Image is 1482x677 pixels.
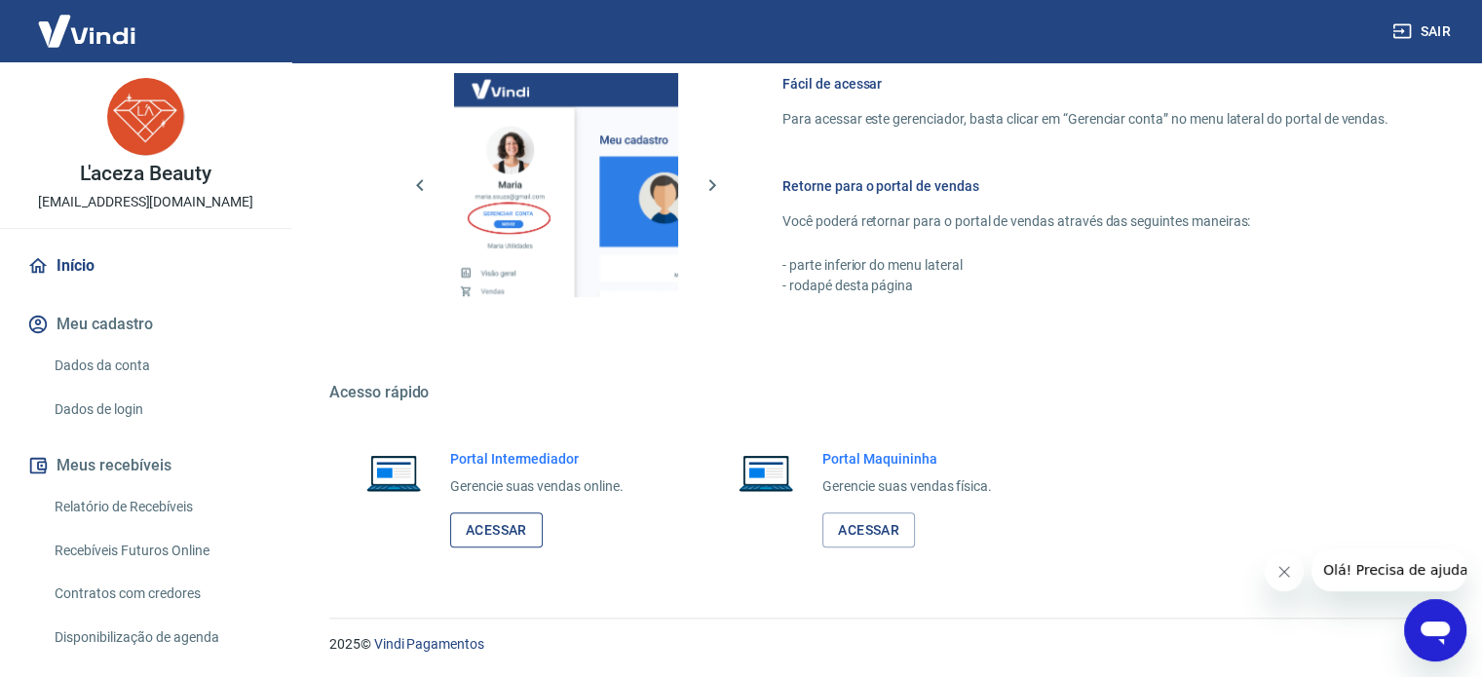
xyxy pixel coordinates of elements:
[47,574,268,614] a: Contratos com credores
[822,476,992,497] p: Gerencie suas vendas física.
[47,346,268,386] a: Dados da conta
[782,176,1388,196] h6: Retorne para o portal de vendas
[353,449,435,496] img: Imagem de um notebook aberto
[1311,548,1466,591] iframe: Mensagem da empresa
[782,211,1388,232] p: Você poderá retornar para o portal de vendas através das seguintes maneiras:
[1265,552,1304,591] iframe: Fechar mensagem
[450,512,543,548] a: Acessar
[47,618,268,658] a: Disponibilização de agenda
[782,276,1388,296] p: - rodapé desta página
[80,164,210,184] p: L'aceza Beauty
[329,634,1435,655] p: 2025 ©
[822,512,915,548] a: Acessar
[47,390,268,430] a: Dados de login
[450,449,624,469] h6: Portal Intermediador
[782,74,1388,94] h6: Fácil de acessar
[329,383,1435,402] h5: Acesso rápido
[38,192,253,212] p: [EMAIL_ADDRESS][DOMAIN_NAME]
[1404,599,1466,661] iframe: Botão para abrir a janela de mensagens
[374,636,484,652] a: Vindi Pagamentos
[23,244,268,287] a: Início
[47,531,268,571] a: Recebíveis Futuros Online
[822,449,992,469] h6: Portal Maquininha
[450,476,624,497] p: Gerencie suas vendas online.
[782,255,1388,276] p: - parte inferior do menu lateral
[12,14,164,29] span: Olá! Precisa de ajuda?
[23,303,268,346] button: Meu cadastro
[782,109,1388,130] p: Para acessar este gerenciador, basta clicar em “Gerenciar conta” no menu lateral do portal de ven...
[1388,14,1459,50] button: Sair
[23,444,268,487] button: Meus recebíveis
[23,1,150,60] img: Vindi
[107,78,185,156] img: 7c0ca893-959d-4bc2-98b6-ae6cb1711eb0.jpeg
[725,449,807,496] img: Imagem de um notebook aberto
[47,487,268,527] a: Relatório de Recebíveis
[454,73,678,297] img: Imagem da dashboard mostrando o botão de gerenciar conta na sidebar no lado esquerdo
